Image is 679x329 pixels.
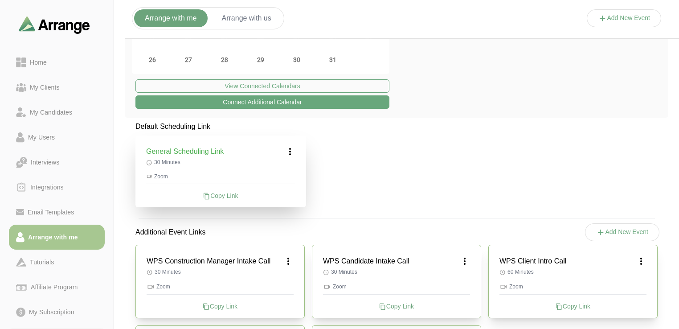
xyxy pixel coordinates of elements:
[327,53,339,66] span: Friday, October 31, 2025
[499,256,566,267] h3: WPS Client Intro Call
[9,175,105,200] a: Integrations
[134,9,208,27] button: Arrange with me
[323,268,470,276] p: 30 Minutes
[9,275,105,300] a: Affiliate Program
[9,150,105,175] a: Interviews
[27,157,63,168] div: Interviews
[9,250,105,275] a: Tutorials
[218,53,231,66] span: Tuesday, October 28, 2025
[27,282,81,292] div: Affiliate Program
[9,50,105,75] a: Home
[499,283,646,291] p: Zoom
[146,159,295,166] p: 30 Minutes
[499,302,646,311] div: Copy Link
[323,256,409,267] h3: WPS Candidate Intake Call
[24,207,78,218] div: Email Templates
[26,82,63,93] div: My Clients
[182,53,195,66] span: Monday, October 27, 2025
[146,173,295,180] p: Zoom
[9,225,105,250] a: Arrange with me
[25,307,78,317] div: My Subscription
[26,107,76,118] div: My Candidates
[135,121,306,132] p: Default Scheduling Link
[323,283,470,291] p: Zoom
[25,232,82,243] div: Arrange with me
[211,9,282,27] button: Arrange with us
[135,95,389,109] button: Connect Additional Calendar
[135,79,389,93] button: View Connected Calendars
[9,200,105,225] a: Email Templates
[25,132,58,143] div: My Users
[146,191,295,200] div: Copy Link
[9,300,105,325] a: My Subscription
[147,268,294,276] p: 30 Minutes
[27,182,67,193] div: Integrations
[19,16,90,33] img: arrangeai-name-small-logo.4d2b8aee.svg
[499,268,646,276] p: 60 Minutes
[147,302,294,311] div: Copy Link
[587,9,662,27] button: Add New Event
[26,257,57,267] div: Tutorials
[26,57,50,68] div: Home
[146,146,224,157] h3: General Scheduling Link
[9,75,105,100] a: My Clients
[147,283,294,291] p: Zoom
[9,125,105,150] a: My Users
[254,53,267,66] span: Wednesday, October 29, 2025
[585,223,660,241] button: Add New Event
[290,53,303,66] span: Thursday, October 30, 2025
[323,302,470,311] div: Copy Link
[125,216,216,248] p: Additional Event Links
[9,100,105,125] a: My Candidates
[146,53,159,66] span: Sunday, October 26, 2025
[147,256,270,267] h3: WPS Construction Manager Intake Call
